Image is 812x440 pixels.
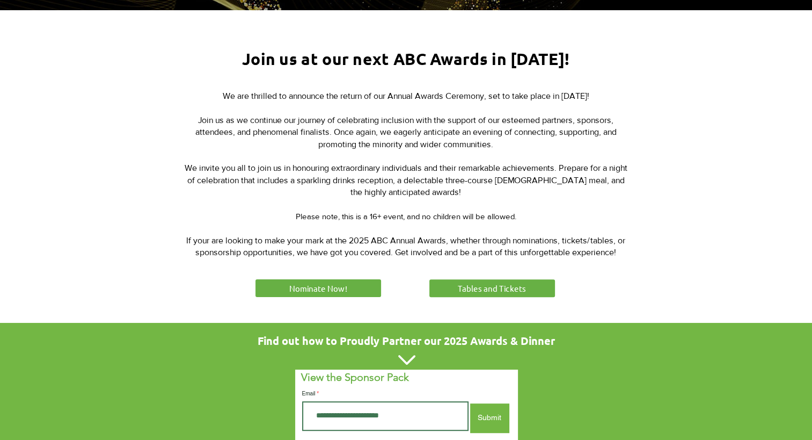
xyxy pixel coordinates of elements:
[258,334,555,348] span: Find out how to Proudly Partner our 2025 Awards & Dinner
[458,283,526,294] span: Tables and Tickets
[289,283,347,294] span: Nominate Now!
[478,413,501,423] span: Submit
[296,212,516,221] span: Please note, this is a 16+ event, and no children will be allowed.
[428,278,557,299] a: Tables and Tickets
[254,278,383,299] a: Nominate Now!
[470,403,509,433] button: Submit
[186,236,625,257] span: If your are looking to make your mark at the 2025 ABC Annual Awards, whether through nominations,...
[302,391,469,396] label: Email
[195,116,617,149] span: Join us as we continue our journey of celebrating inclusion with the support of our esteemed part...
[185,163,627,197] span: We invite you all to join us in honouring extraordinary individuals and their remarkable achievem...
[223,91,589,100] span: We are thrilled to announce the return of our Annual Awards Ceremony, set to take place in [DATE]!
[301,371,409,384] span: View the Sponsor Pack
[242,49,569,69] span: Join us at our next ABC Awards in [DATE]!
